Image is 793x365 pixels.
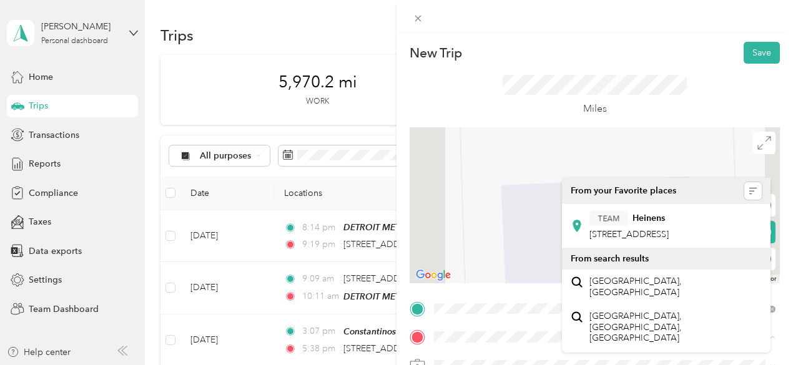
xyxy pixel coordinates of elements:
span: [STREET_ADDRESS] [589,229,669,240]
span: From your Favorite places [571,185,676,197]
iframe: Everlance-gr Chat Button Frame [723,295,793,365]
p: New Trip [410,44,462,62]
span: [GEOGRAPHIC_DATA], [GEOGRAPHIC_DATA] [589,276,761,298]
img: Google [413,267,454,283]
strong: Heinens [633,213,665,224]
span: From search results [571,253,649,264]
p: Miles [583,101,607,117]
a: Open this area in Google Maps (opens a new window) [413,267,454,283]
span: TEAM [598,213,619,224]
span: [GEOGRAPHIC_DATA], [GEOGRAPHIC_DATA], [GEOGRAPHIC_DATA] [589,311,761,344]
button: Save [744,42,780,64]
button: TEAM [589,210,628,226]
